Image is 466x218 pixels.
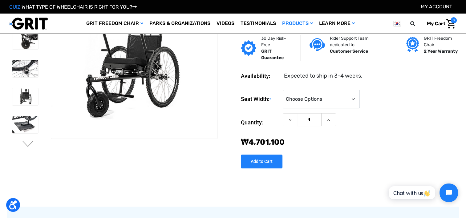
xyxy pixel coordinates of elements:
[393,20,401,27] img: kr.png
[9,4,137,10] a: QUIZ:WHAT TYPE OF WHEELCHAIR IS RIGHT FOR YOU?
[451,17,457,23] span: 0
[51,9,217,120] img: GRIT Freedom Chair: 3.0
[12,60,38,77] img: GRIT Freedom Chair: 3.0
[12,116,38,133] img: GRIT Freedom Chair: 3.0
[241,90,280,109] label: Seat Width:
[241,138,285,147] span: ₩‌4,701,100
[330,35,387,48] p: Rider Support Team dedicated to
[9,4,22,10] span: QUIZ:
[413,17,422,30] input: Search
[424,35,459,48] p: GRIT Freedom Chair
[213,14,237,34] a: Videos
[83,14,146,34] a: GRIT Freedom Chair
[12,32,38,49] img: GRIT Freedom Chair: 3.0
[421,4,452,10] a: Account
[12,88,38,105] img: GRIT Freedom Chair: 3.0
[427,21,445,26] span: My Cart
[330,49,368,54] strong: Customer Service
[241,72,280,80] dt: Availability:
[241,155,282,168] input: Add to Cart
[310,38,325,51] img: Customer service
[446,19,455,29] img: Cart
[9,17,48,30] img: GRIT All-Terrain Wheelchair and Mobility Equipment
[261,49,284,60] strong: GRIT Guarantee
[22,141,34,148] button: Go to slide 2 of 3
[422,17,457,30] a: Cart with 0 items
[382,178,463,207] iframe: Tidio Chat
[316,14,358,34] a: Learn More
[237,14,279,34] a: Testimonials
[241,40,256,56] img: GRIT Guarantee
[284,72,363,80] dd: Expected to ship in 3-4 weeks.
[279,14,316,34] a: Products
[424,49,458,54] strong: 2 Year Warranty
[406,37,419,52] img: Grit freedom
[241,113,280,132] label: Quantity:
[146,14,213,34] a: Parks & Organizations
[261,35,291,48] p: 30 Day Risk-Free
